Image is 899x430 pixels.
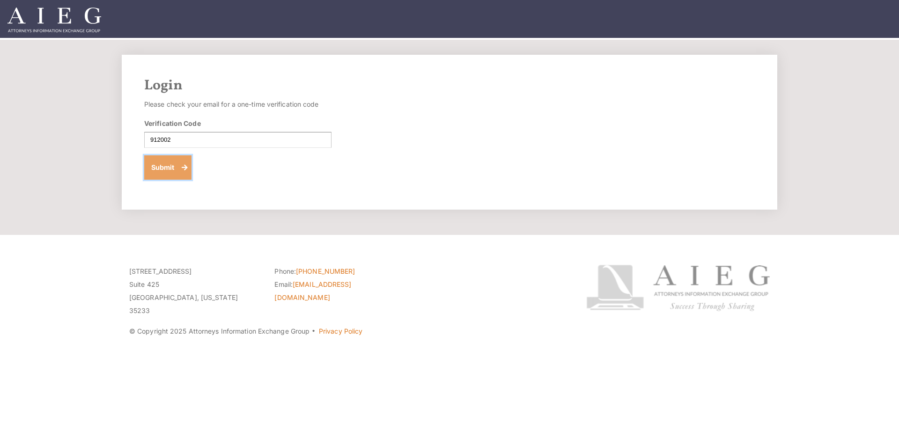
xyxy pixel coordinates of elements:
img: Attorneys Information Exchange Group logo [586,265,770,311]
span: · [311,331,316,335]
li: Phone: [274,265,405,278]
a: [PHONE_NUMBER] [296,267,355,275]
button: Submit [144,155,192,180]
li: Email: [274,278,405,304]
label: Verification Code [144,118,201,128]
a: Privacy Policy [319,327,362,335]
p: [STREET_ADDRESS] Suite 425 [GEOGRAPHIC_DATA], [US_STATE] 35233 [129,265,260,317]
a: [EMAIL_ADDRESS][DOMAIN_NAME] [274,280,351,301]
img: Attorneys Information Exchange Group [7,7,101,32]
h2: Login [144,77,755,94]
p: Please check your email for a one-time verification code [144,98,332,111]
p: © Copyright 2025 Attorneys Information Exchange Group [129,325,551,338]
